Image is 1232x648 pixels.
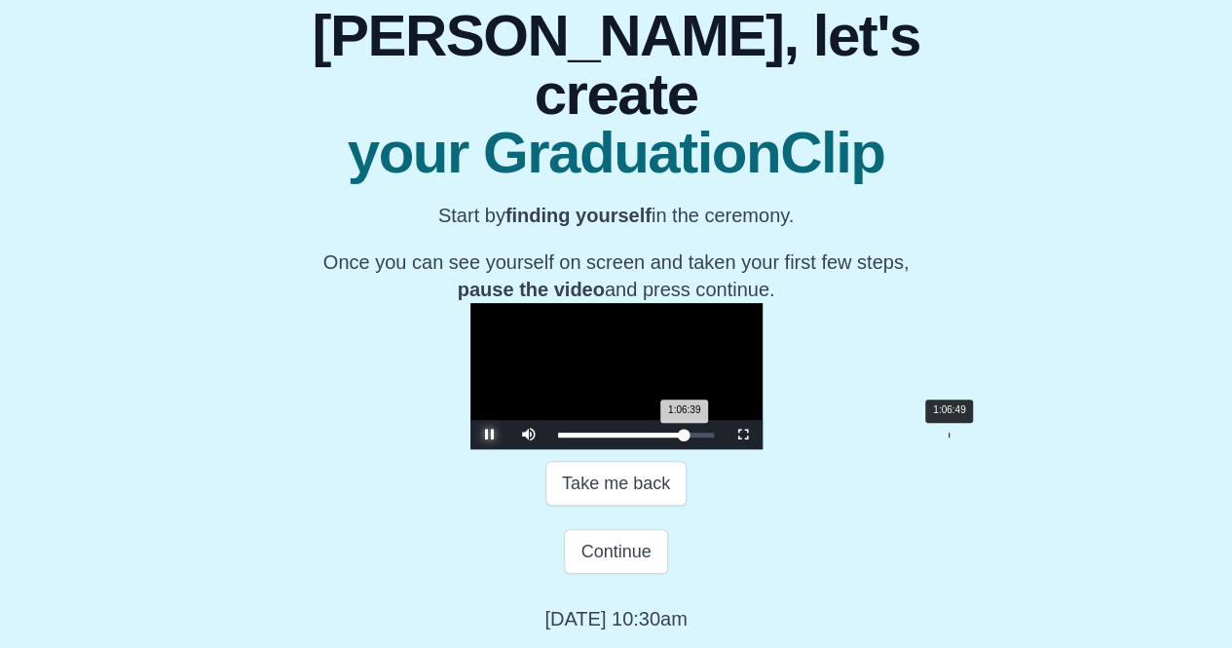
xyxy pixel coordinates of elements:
[558,433,714,438] div: Progress Bar
[470,420,509,449] button: Pause
[308,7,924,124] span: [PERSON_NAME], let's create
[308,248,924,303] p: Once you can see yourself on screen and taken your first few steps, and press continue.
[470,303,763,449] div: Video Player
[564,529,667,574] button: Continue
[544,605,687,632] p: [DATE] 10:30am
[724,420,763,449] button: Fullscreen
[458,279,605,300] b: pause the video
[505,205,652,226] b: finding yourself
[308,124,924,182] span: your GraduationClip
[509,420,548,449] button: Mute
[545,461,687,506] button: Take me back
[308,202,924,229] p: Start by in the ceremony.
